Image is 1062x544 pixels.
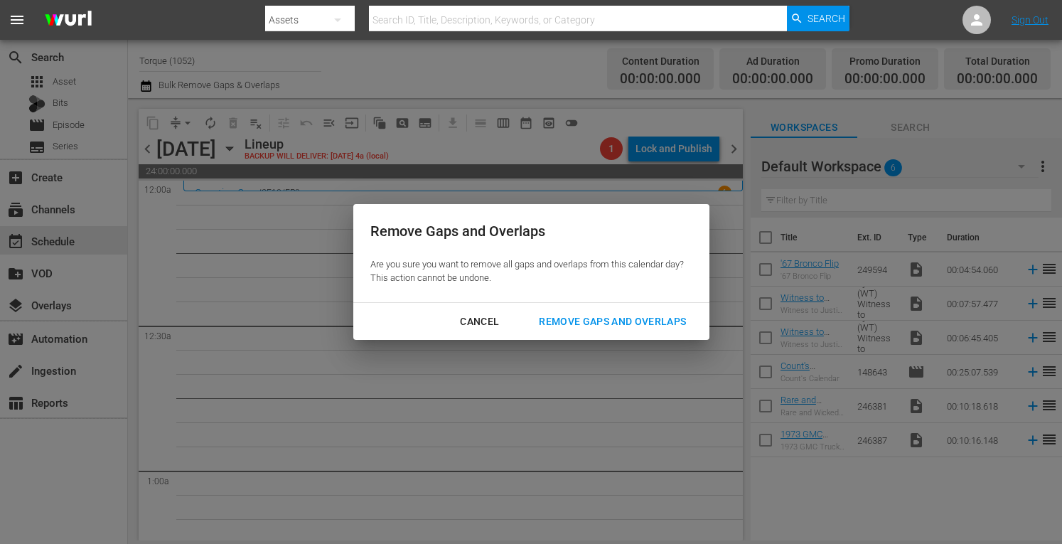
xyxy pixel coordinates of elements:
button: Cancel [443,309,516,335]
a: Sign Out [1012,14,1048,26]
span: menu [9,11,26,28]
button: Remove Gaps and Overlaps [522,309,703,335]
div: Cancel [449,313,510,331]
div: Remove Gaps and Overlaps [527,313,697,331]
div: Remove Gaps and Overlaps [370,221,684,242]
img: ans4CAIJ8jUAAAAAAAAAAAAAAAAAAAAAAAAgQb4GAAAAAAAAAAAAAAAAAAAAAAAAJMjXAAAAAAAAAAAAAAAAAAAAAAAAgAT5G... [34,4,102,37]
span: Search [808,6,845,31]
p: This action cannot be undone. [370,272,684,285]
p: Are you sure you want to remove all gaps and overlaps from this calendar day? [370,258,684,272]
